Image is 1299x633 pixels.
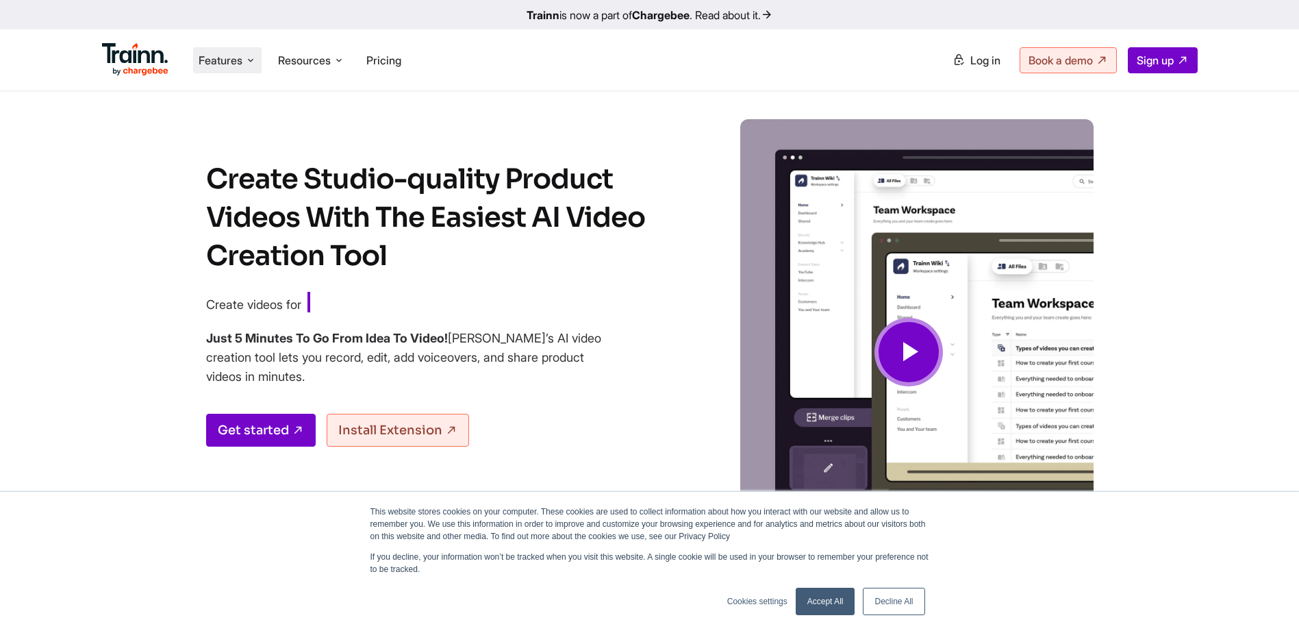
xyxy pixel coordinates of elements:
[307,292,472,315] span: Sales Enablement
[199,53,242,68] span: Features
[206,414,316,447] a: Get started
[327,414,469,447] a: Install Extension
[1137,53,1174,67] span: Sign up
[206,297,301,312] span: Create videos for
[796,588,855,615] a: Accept All
[1029,53,1093,67] span: Book a demo
[970,53,1000,67] span: Log in
[632,8,690,22] b: Chargebee
[206,331,448,345] b: Just 5 Minutes To Go From Idea To Video!
[863,588,924,615] a: Decline All
[206,160,672,275] h1: Create Studio-quality Product Videos With The Easiest AI Video Creation Tool
[278,53,331,68] span: Resources
[206,329,603,386] h4: [PERSON_NAME]’s AI video creation tool lets you record, edit, add voiceovers, and share product v...
[944,48,1009,73] a: Log in
[724,119,1094,585] img: Video creation | Trainn
[370,551,929,575] p: If you decline, your information won’t be tracked when you visit this website. A single cookie wi...
[366,53,401,67] a: Pricing
[370,506,929,543] p: This website stores cookies on your computer. These cookies are used to collect information about...
[102,43,169,76] img: Trainn Logo
[727,595,787,608] a: Cookies settings
[527,8,559,22] b: Trainn
[1128,47,1198,73] a: Sign up
[1020,47,1117,73] a: Book a demo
